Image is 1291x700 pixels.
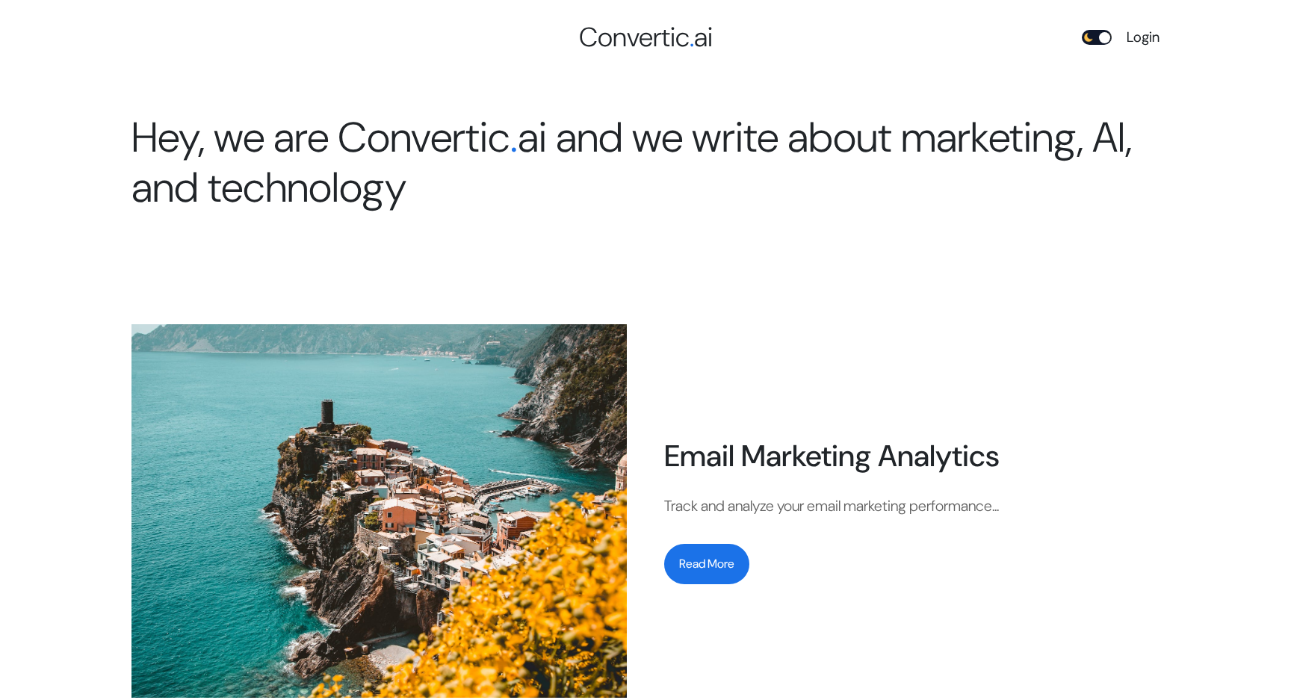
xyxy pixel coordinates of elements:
[131,112,1160,212] h1: Hey, we are Convertic ai and we write about marketing, AI, and technology
[1214,604,1284,674] iframe: Tidio Chat
[690,19,694,55] span: .
[664,544,749,584] button: Read More
[1083,32,1094,43] img: moon
[474,17,817,58] a: Convertic.ai
[664,495,1160,517] p: Track and analyze your email marketing performance...
[1127,27,1160,49] a: Login
[510,110,518,164] span: .
[664,544,1160,584] a: Read More
[664,438,1160,474] h1: Email Marketing Analytics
